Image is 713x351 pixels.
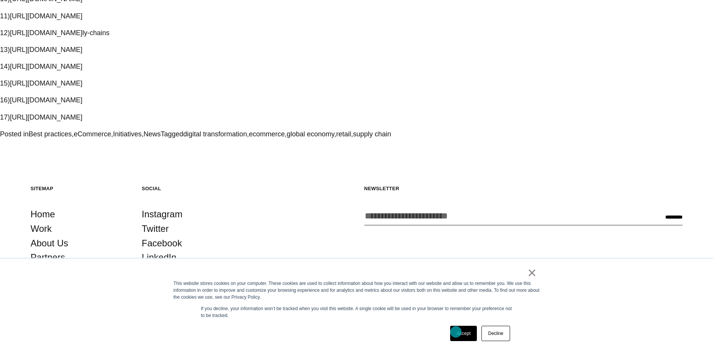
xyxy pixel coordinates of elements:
span: Tagged , , , , [161,130,391,138]
a: ecommerce [249,130,285,138]
a: digital transformation [183,130,247,138]
a: [URL][DOMAIN_NAME] [10,113,82,121]
a: Home [31,207,55,222]
a: eCommerce [74,130,111,138]
a: global economy [286,130,334,138]
a: × [528,269,537,276]
a: ly-chains [82,29,109,37]
a: [URL][DOMAIN_NAME] [10,12,82,20]
a: Facebook [142,236,182,251]
a: Partners [31,250,65,265]
h5: Social [142,185,238,192]
div: This website stores cookies on your computer. These cookies are used to collect information about... [174,280,540,301]
a: [URL][DOMAIN_NAME] [10,46,82,53]
a: Decline [481,326,510,341]
a: Twitter [142,222,169,236]
h5: Newsletter [364,185,683,192]
a: News [143,130,161,138]
a: About Us [31,236,68,251]
a: Best practices [29,130,72,138]
a: Instagram [142,207,183,222]
h5: Sitemap [31,185,127,192]
p: If you decline, your information won’t be tracked when you visit this website. A single cookie wi... [201,305,512,319]
a: LinkedIn [142,250,177,265]
a: Initiatives [113,130,142,138]
a: Work [31,222,52,236]
a: [URL][DOMAIN_NAME] [10,96,82,104]
a: [URL][DOMAIN_NAME] [10,29,82,37]
a: [URL][DOMAIN_NAME] [10,63,82,70]
a: Accept [450,326,477,341]
a: [URL][DOMAIN_NAME] [10,79,82,87]
a: retail [336,130,351,138]
a: supply chain [353,130,391,138]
